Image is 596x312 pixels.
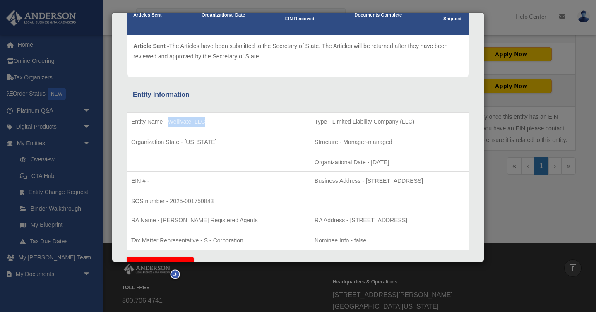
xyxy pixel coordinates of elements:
[442,15,463,23] p: Shipped
[315,176,465,186] p: Business Address - [STREET_ADDRESS]
[315,157,465,168] p: Organizational Date - [DATE]
[133,11,161,19] p: Articles Sent
[131,117,306,127] p: Entity Name - Wellivate, LLC
[131,215,306,226] p: RA Name - [PERSON_NAME] Registered Agents
[354,11,402,19] p: Documents Complete
[202,11,245,19] p: Organizational Date
[133,41,463,61] p: The Articles have been submitted to the Secretary of State. The Articles will be returned after t...
[133,43,169,49] span: Article Sent -
[315,235,465,246] p: Nominee Info - false
[133,89,463,101] div: Entity Information
[315,117,465,127] p: Type - Limited Liability Company (LLC)
[131,176,306,186] p: EIN # -
[131,235,306,246] p: Tax Matter Representative - S - Corporation
[131,196,306,206] p: SOS number - 2025-001750843
[285,15,315,23] p: EIN Recieved
[315,137,465,147] p: Structure - Manager-managed
[315,215,465,226] p: RA Address - [STREET_ADDRESS]
[131,137,306,147] p: Organization State - [US_STATE]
